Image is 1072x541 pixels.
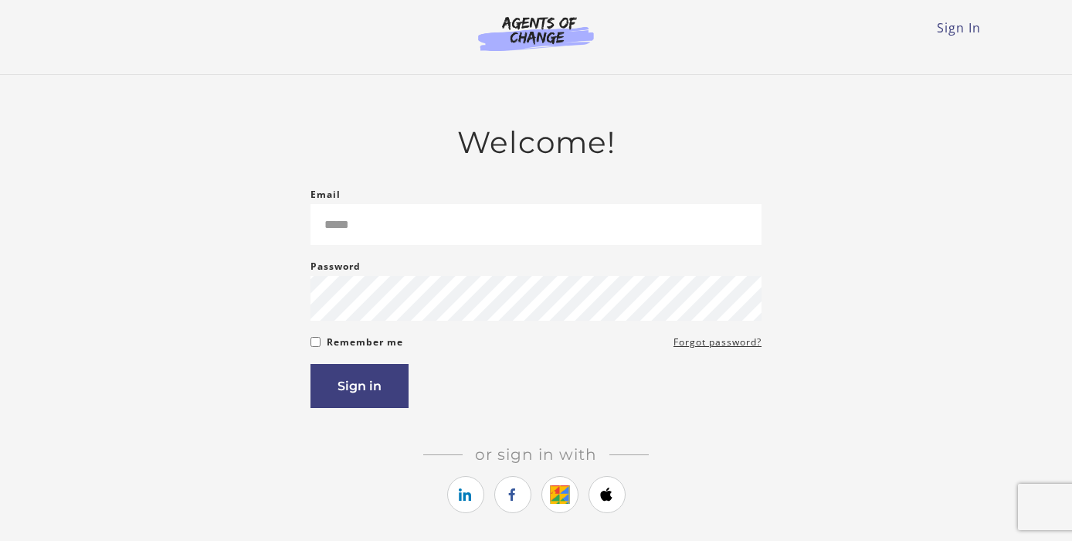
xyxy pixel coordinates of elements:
a: https://courses.thinkific.com/users/auth/apple?ss%5Breferral%5D=&ss%5Buser_return_to%5D=&ss%5Bvis... [589,476,626,513]
a: Sign In [937,19,981,36]
a: https://courses.thinkific.com/users/auth/linkedin?ss%5Breferral%5D=&ss%5Buser_return_to%5D=&ss%5B... [447,476,484,513]
img: Agents of Change Logo [462,15,610,51]
a: https://courses.thinkific.com/users/auth/facebook?ss%5Breferral%5D=&ss%5Buser_return_to%5D=&ss%5B... [494,476,531,513]
label: Password [310,257,361,276]
label: Remember me [327,333,403,352]
h2: Welcome! [310,124,762,161]
button: Sign in [310,364,409,408]
a: https://courses.thinkific.com/users/auth/google?ss%5Breferral%5D=&ss%5Buser_return_to%5D=&ss%5Bvi... [541,476,578,513]
a: Forgot password? [673,333,762,352]
span: Or sign in with [463,445,609,464]
label: Email [310,185,341,204]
